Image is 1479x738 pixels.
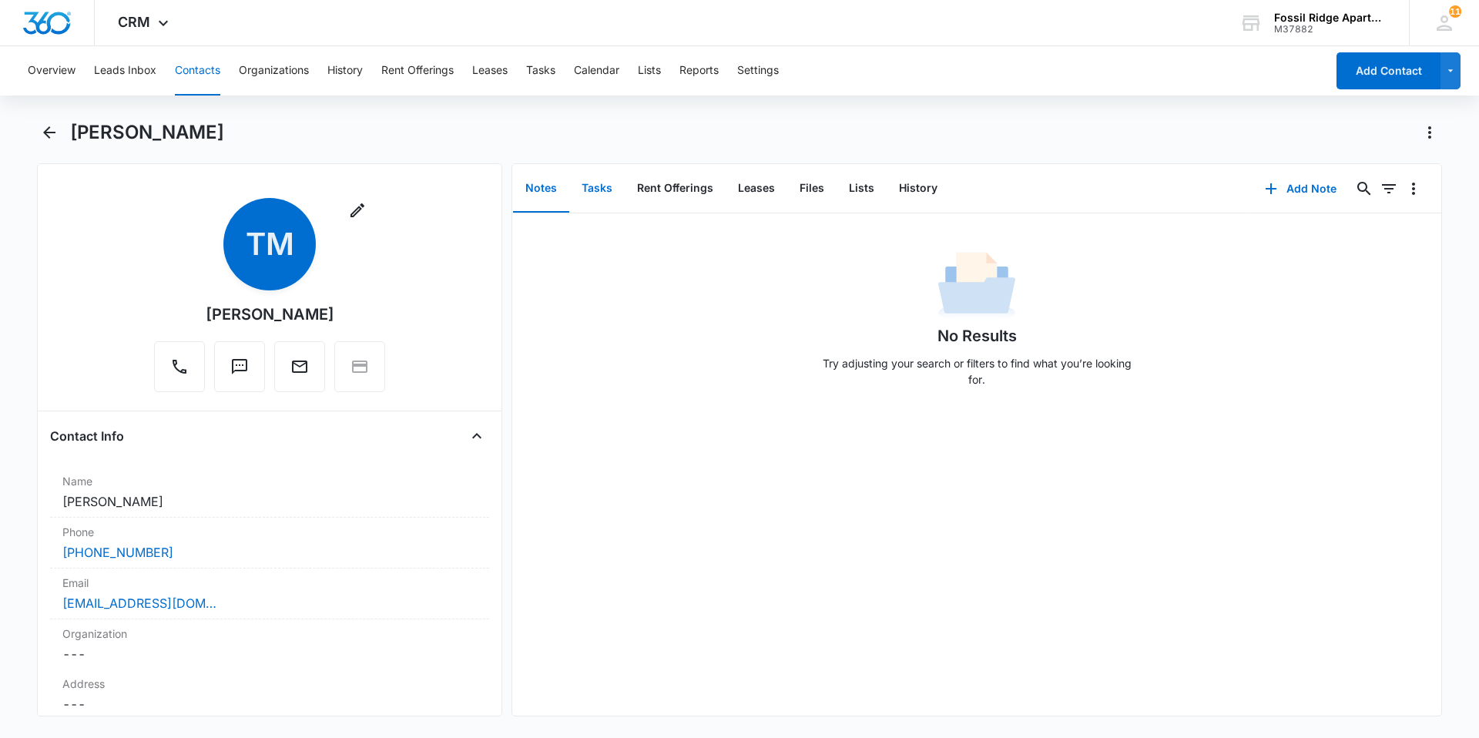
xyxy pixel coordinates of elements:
[175,46,220,96] button: Contacts
[1401,176,1426,201] button: Overflow Menu
[1417,120,1442,145] button: Actions
[1274,24,1387,35] div: account id
[50,619,489,669] div: Organization---
[62,543,173,562] a: [PHONE_NUMBER]
[1274,12,1387,24] div: account name
[526,46,555,96] button: Tasks
[815,355,1139,387] p: Try adjusting your search or filters to find what you’re looking for.
[569,165,625,213] button: Tasks
[274,341,325,392] button: Email
[1352,176,1377,201] button: Search...
[381,46,454,96] button: Rent Offerings
[37,120,61,145] button: Back
[1336,52,1440,89] button: Add Contact
[154,365,205,378] a: Call
[625,165,726,213] button: Rent Offerings
[679,46,719,96] button: Reports
[726,165,787,213] button: Leases
[50,518,489,569] div: Phone[PHONE_NUMBER]
[472,46,508,96] button: Leases
[937,324,1017,347] h1: No Results
[62,473,477,489] label: Name
[50,669,489,720] div: Address---
[1377,176,1401,201] button: Filters
[837,165,887,213] button: Lists
[638,46,661,96] button: Lists
[62,676,477,692] label: Address
[214,341,265,392] button: Text
[464,424,489,448] button: Close
[887,165,950,213] button: History
[62,492,477,511] dd: [PERSON_NAME]
[787,165,837,213] button: Files
[118,14,150,30] span: CRM
[513,165,569,213] button: Notes
[206,303,334,326] div: [PERSON_NAME]
[214,365,265,378] a: Text
[50,569,489,619] div: Email[EMAIL_ADDRESS][DOMAIN_NAME]
[1449,5,1461,18] span: 11
[223,198,316,290] span: TM
[62,626,477,642] label: Organization
[62,575,477,591] label: Email
[62,594,216,612] a: [EMAIL_ADDRESS][DOMAIN_NAME]
[154,341,205,392] button: Call
[62,524,477,540] label: Phone
[239,46,309,96] button: Organizations
[62,695,477,713] dd: ---
[1249,170,1352,207] button: Add Note
[327,46,363,96] button: History
[938,247,1015,324] img: No Data
[274,365,325,378] a: Email
[70,121,224,144] h1: [PERSON_NAME]
[62,645,477,663] dd: ---
[94,46,156,96] button: Leads Inbox
[28,46,75,96] button: Overview
[1449,5,1461,18] div: notifications count
[50,427,124,445] h4: Contact Info
[574,46,619,96] button: Calendar
[50,467,489,518] div: Name[PERSON_NAME]
[737,46,779,96] button: Settings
